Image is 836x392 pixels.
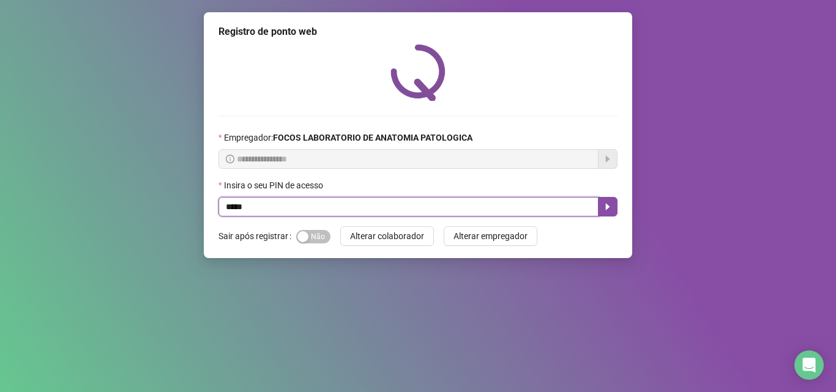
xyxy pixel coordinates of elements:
img: QRPoint [390,44,446,101]
span: Alterar empregador [453,229,528,243]
label: Insira o seu PIN de acesso [218,179,331,192]
div: Registro de ponto web [218,24,618,39]
span: caret-right [603,202,613,212]
span: Empregador : [224,131,472,144]
span: info-circle [226,155,234,163]
label: Sair após registrar [218,226,296,246]
span: Alterar colaborador [350,229,424,243]
button: Alterar empregador [444,226,537,246]
div: Open Intercom Messenger [794,350,824,380]
strong: FOCOS LABORATORIO DE ANATOMIA PATOLOGICA [273,133,472,142]
button: Alterar colaborador [340,226,434,246]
